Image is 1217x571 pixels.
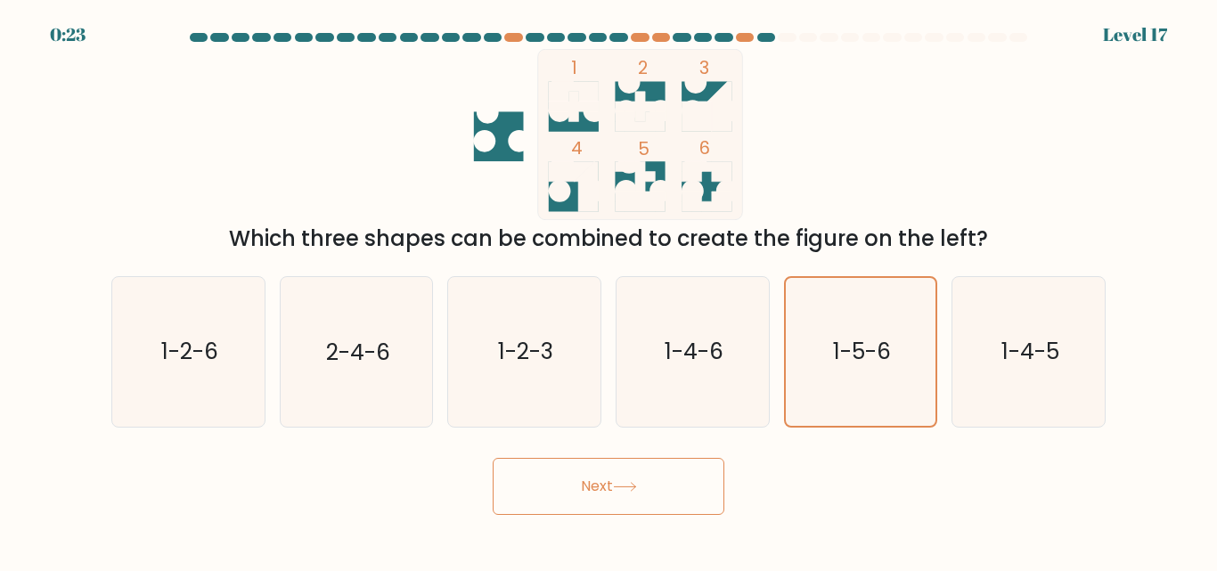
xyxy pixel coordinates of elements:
tspan: 2 [638,55,648,80]
div: Level 17 [1103,21,1167,48]
tspan: 4 [571,135,583,160]
div: Which three shapes can be combined to create the figure on the left? [122,223,1095,255]
text: 2-4-6 [326,337,390,368]
button: Next [493,458,724,515]
text: 1-2-3 [498,337,553,368]
tspan: 1 [571,55,577,80]
tspan: 5 [638,136,649,161]
div: 0:23 [50,21,86,48]
text: 1-2-6 [161,337,218,368]
text: 1-4-6 [665,337,723,368]
tspan: 3 [699,55,709,80]
tspan: 6 [699,135,710,160]
text: 1-5-6 [833,337,891,368]
text: 1-4-5 [1001,337,1059,368]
